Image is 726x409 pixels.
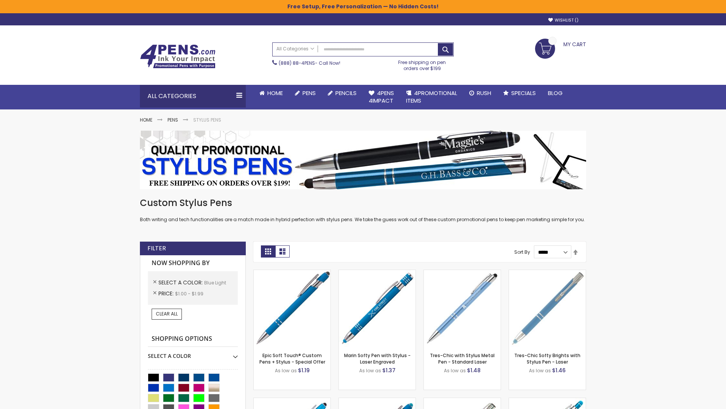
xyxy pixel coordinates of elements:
span: Select A Color [158,279,204,286]
a: Ellipse Stylus Pen - Standard Laser-Blue - Light [254,398,330,404]
img: 4Pens Custom Pens and Promotional Products [140,44,216,69]
a: Marin Softy Pen with Stylus - Laser Engraved-Blue - Light [339,270,416,276]
a: Pens [289,85,322,101]
span: Home [267,89,283,97]
span: Blog [548,89,563,97]
h1: Custom Stylus Pens [140,197,586,209]
a: Tres-Chic Touch Pen - Standard Laser-Blue - Light [424,398,501,404]
a: All Categories [273,43,318,55]
a: Tres-Chic with Stylus Metal Pen - Standard Laser [430,352,495,365]
span: Pencils [335,89,357,97]
span: 4PROMOTIONAL ITEMS [406,89,457,105]
div: All Categories [140,85,246,108]
a: Ellipse Softy Brights with Stylus Pen - Laser-Blue - Light [339,398,416,404]
span: $1.48 [467,367,481,374]
strong: Shopping Options [148,331,238,347]
span: Rush [477,89,491,97]
span: Pens [302,89,316,97]
div: Both writing and tech functionalities are a match made in hybrid perfection with stylus pens. We ... [140,197,586,223]
span: $1.19 [298,367,310,374]
a: Marin Softy Pen with Stylus - Laser Engraved [344,352,411,365]
a: (888) 88-4PENS [279,60,315,66]
img: 4P-MS8B-Blue - Light [254,270,330,347]
img: Tres-Chic with Stylus Metal Pen - Standard Laser-Blue - Light [424,270,501,347]
img: Tres-Chic Softy Brights with Stylus Pen - Laser-Blue - Light [509,270,586,347]
span: Blue Light [204,279,226,286]
a: Pens [168,117,178,123]
strong: Stylus Pens [193,117,221,123]
a: Tres-Chic Softy Brights with Stylus Pen - Laser [514,352,580,365]
a: Home [140,117,152,123]
span: 4Pens 4impact [369,89,394,105]
img: Marin Softy Pen with Stylus - Laser Engraved-Blue - Light [339,270,416,347]
strong: Filter [147,244,166,253]
a: Wishlist [548,17,579,23]
a: Phoenix Softy Brights with Stylus Pen - Laser-Blue - Light [509,398,586,404]
span: Specials [511,89,536,97]
span: $1.37 [382,367,396,374]
a: 4P-MS8B-Blue - Light [254,270,330,276]
span: As low as [529,367,551,374]
a: Tres-Chic with Stylus Metal Pen - Standard Laser-Blue - Light [424,270,501,276]
label: Sort By [514,249,530,255]
img: Stylus Pens [140,131,586,189]
a: Clear All [152,309,182,319]
a: Rush [463,85,497,101]
a: Pencils [322,85,363,101]
span: All Categories [276,46,314,52]
span: As low as [359,367,381,374]
span: As low as [444,367,466,374]
div: Free shipping on pen orders over $199 [391,56,454,72]
span: Price [158,290,175,297]
span: As low as [275,367,297,374]
span: Clear All [156,311,178,317]
span: - Call Now! [279,60,340,66]
span: $1.46 [552,367,566,374]
a: 4PROMOTIONALITEMS [400,85,463,109]
a: Blog [542,85,569,101]
strong: Grid [261,245,275,258]
a: Epic Soft Touch® Custom Pens + Stylus - Special Offer [259,352,325,365]
a: Tres-Chic Softy Brights with Stylus Pen - Laser-Blue - Light [509,270,586,276]
span: $1.00 - $1.99 [175,290,203,297]
a: Home [253,85,289,101]
a: Specials [497,85,542,101]
a: 4Pens4impact [363,85,400,109]
div: Select A Color [148,347,238,360]
strong: Now Shopping by [148,255,238,271]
